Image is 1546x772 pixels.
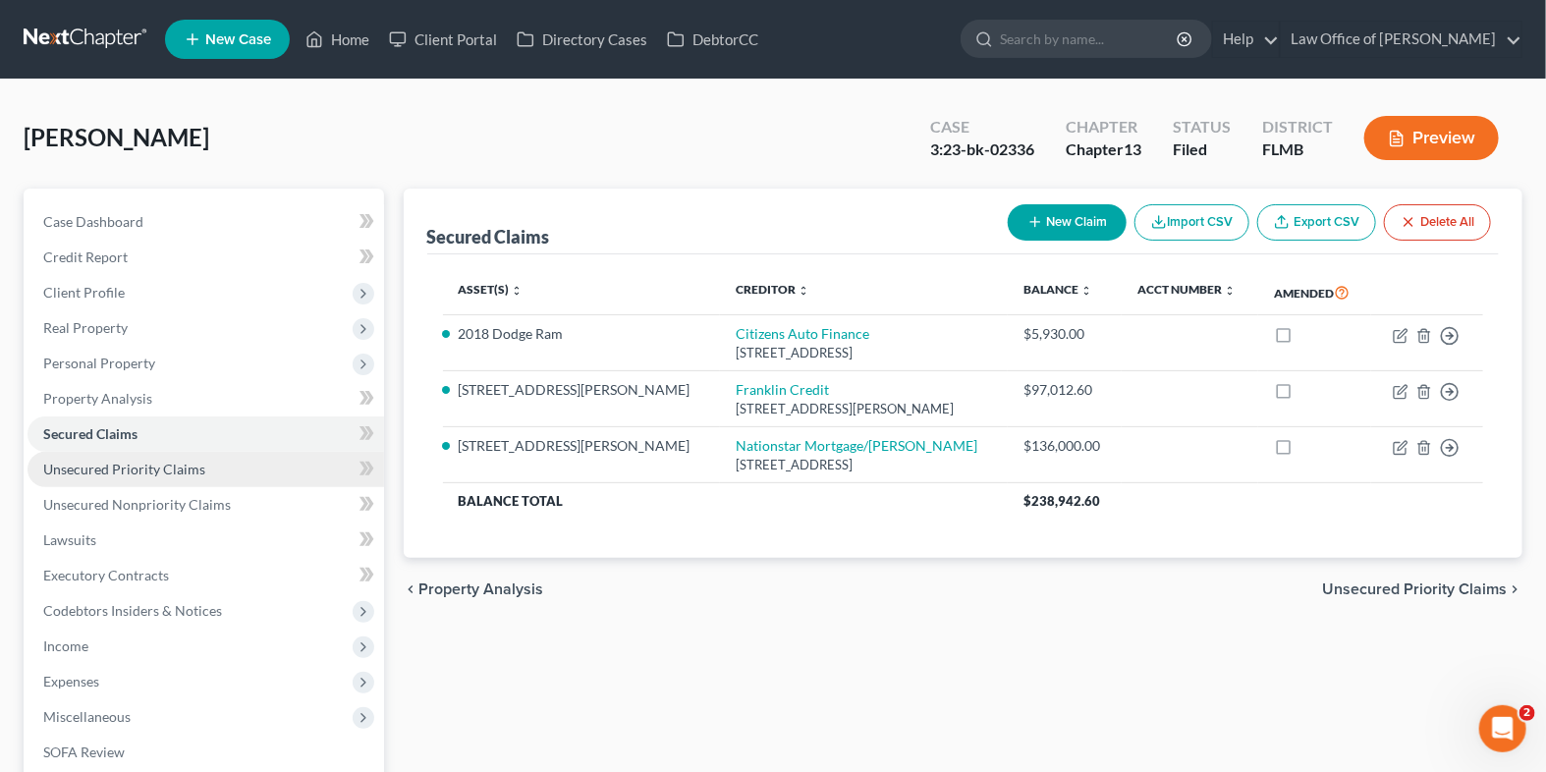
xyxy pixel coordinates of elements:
a: Credit Report [28,240,384,275]
div: $97,012.60 [1023,380,1106,400]
div: [STREET_ADDRESS][PERSON_NAME] [736,400,992,418]
span: Income [43,637,88,654]
a: Unsecured Nonpriority Claims [28,487,384,523]
li: [STREET_ADDRESS][PERSON_NAME] [459,380,705,400]
span: $238,942.60 [1023,493,1100,509]
span: New Case [205,32,271,47]
a: Citizens Auto Finance [736,325,869,342]
li: 2018 Dodge Ram [459,324,705,344]
span: 2 [1519,705,1535,721]
button: Unsecured Priority Claims chevron_right [1322,581,1522,597]
th: Balance Total [443,483,1009,519]
a: Secured Claims [28,416,384,452]
div: Filed [1173,138,1231,161]
a: Balance unfold_more [1023,282,1092,297]
a: Directory Cases [507,22,657,57]
span: Expenses [43,673,99,689]
div: District [1262,116,1333,138]
div: 3:23-bk-02336 [930,138,1034,161]
span: Real Property [43,319,128,336]
span: Miscellaneous [43,708,131,725]
a: SOFA Review [28,735,384,770]
span: Personal Property [43,355,155,371]
i: unfold_more [1080,285,1092,297]
i: chevron_left [404,581,419,597]
a: Creditor unfold_more [736,282,809,297]
a: Franklin Credit [736,381,829,398]
div: Chapter [1066,138,1141,161]
span: [PERSON_NAME] [24,123,209,151]
iframe: Intercom live chat [1479,705,1526,752]
span: Case Dashboard [43,213,143,230]
button: chevron_left Property Analysis [404,581,544,597]
input: Search by name... [1000,21,1180,57]
a: Property Analysis [28,381,384,416]
i: unfold_more [512,285,524,297]
a: Lawsuits [28,523,384,558]
a: Help [1213,22,1279,57]
div: FLMB [1262,138,1333,161]
a: Unsecured Priority Claims [28,452,384,487]
a: Client Portal [379,22,507,57]
a: Home [296,22,379,57]
span: Unsecured Priority Claims [43,461,205,477]
span: Codebtors Insiders & Notices [43,602,222,619]
span: Property Analysis [43,390,152,407]
span: 13 [1124,139,1141,158]
span: Lawsuits [43,531,96,548]
th: Amended [1258,270,1371,315]
button: Delete All [1384,204,1491,241]
span: Unsecured Nonpriority Claims [43,496,231,513]
a: Law Office of [PERSON_NAME] [1281,22,1521,57]
span: Credit Report [43,248,128,265]
span: Unsecured Priority Claims [1322,581,1507,597]
a: Asset(s) unfold_more [459,282,524,297]
span: Executory Contracts [43,567,169,583]
button: New Claim [1008,204,1127,241]
button: Import CSV [1134,204,1249,241]
a: Export CSV [1257,204,1376,241]
a: Executory Contracts [28,558,384,593]
span: SOFA Review [43,744,125,760]
span: Property Analysis [419,581,544,597]
div: Case [930,116,1034,138]
li: [STREET_ADDRESS][PERSON_NAME] [459,436,705,456]
div: Secured Claims [427,225,550,248]
a: Case Dashboard [28,204,384,240]
div: $5,930.00 [1023,324,1106,344]
i: unfold_more [798,285,809,297]
div: Status [1173,116,1231,138]
div: [STREET_ADDRESS] [736,344,992,362]
div: $136,000.00 [1023,436,1106,456]
a: DebtorCC [657,22,768,57]
div: Chapter [1066,116,1141,138]
i: chevron_right [1507,581,1522,597]
span: Client Profile [43,284,125,301]
span: Secured Claims [43,425,138,442]
a: Nationstar Mortgage/[PERSON_NAME] [736,437,977,454]
div: [STREET_ADDRESS] [736,456,992,474]
a: Acct Number unfold_more [1137,282,1236,297]
i: unfold_more [1224,285,1236,297]
button: Preview [1364,116,1499,160]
